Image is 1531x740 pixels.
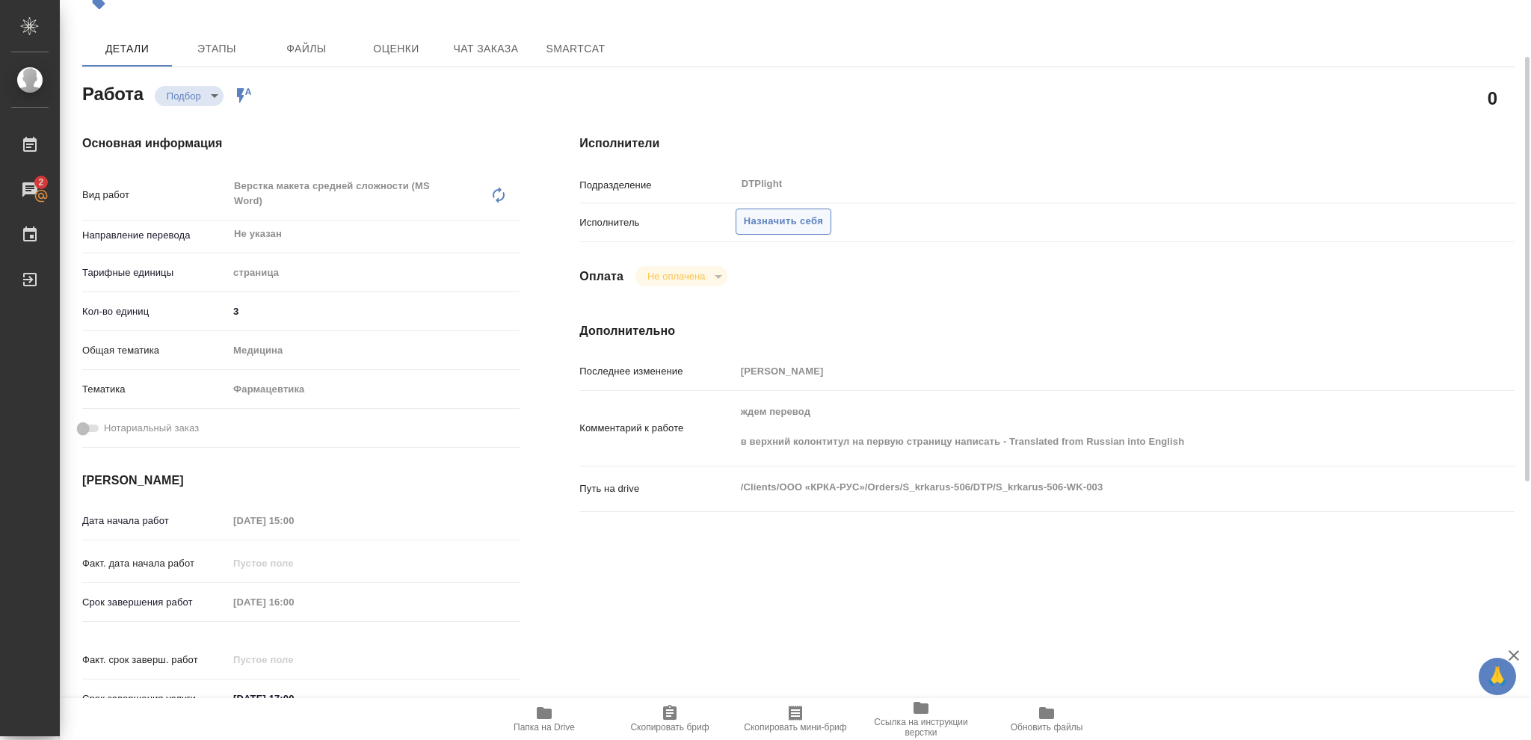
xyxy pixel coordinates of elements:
[540,40,612,58] span: SmartCat
[162,90,206,102] button: Подбор
[1011,722,1083,733] span: Обновить файлы
[82,135,520,152] h4: Основная информация
[181,40,253,58] span: Этапы
[228,649,359,670] input: Пустое поле
[228,300,520,322] input: ✎ Введи что-нибудь
[91,40,163,58] span: Детали
[228,338,520,363] div: Медицина
[635,266,727,286] div: Подбор
[643,270,709,283] button: Не оплачена
[514,722,575,733] span: Папка на Drive
[579,364,735,379] p: Последнее изменение
[579,481,735,496] p: Путь на drive
[82,472,520,490] h4: [PERSON_NAME]
[82,514,228,528] p: Дата начала работ
[867,717,975,738] span: Ссылка на инструкции верстки
[579,135,1515,152] h4: Исполнители
[481,698,607,740] button: Папка на Drive
[1479,658,1516,695] button: 🙏
[82,595,228,610] p: Срок завершения работ
[82,188,228,203] p: Вид работ
[82,691,228,706] p: Срок завершения услуги
[4,171,56,209] a: 2
[984,698,1109,740] button: Обновить файлы
[736,399,1437,454] textarea: ждем перевод в верхний колонтитул на первую страницу написать - Translated from Russian into English
[579,178,735,193] p: Подразделение
[228,510,359,531] input: Пустое поле
[744,213,823,230] span: Назначить себя
[82,653,228,667] p: Факт. срок заверш. работ
[82,228,228,243] p: Направление перевода
[155,86,224,106] div: Подбор
[228,591,359,613] input: Пустое поле
[579,268,623,286] h4: Оплата
[271,40,342,58] span: Файлы
[736,360,1437,382] input: Пустое поле
[736,209,831,235] button: Назначить себя
[82,265,228,280] p: Тарифные единицы
[736,475,1437,500] textarea: /Clients/ООО «КРКА-РУС»/Orders/S_krkarus-506/DTP/S_krkarus-506-WK-003
[228,377,520,402] div: Фармацевтика
[82,343,228,358] p: Общая тематика
[82,382,228,397] p: Тематика
[104,421,199,436] span: Нотариальный заказ
[228,552,359,574] input: Пустое поле
[630,722,709,733] span: Скопировать бриф
[607,698,733,740] button: Скопировать бриф
[82,556,228,571] p: Факт. дата начала работ
[82,304,228,319] p: Кол-во единиц
[579,322,1515,340] h4: Дополнительно
[228,260,520,286] div: страница
[579,421,735,436] p: Комментарий к работе
[29,175,52,190] span: 2
[858,698,984,740] button: Ссылка на инструкции верстки
[450,40,522,58] span: Чат заказа
[744,722,846,733] span: Скопировать мини-бриф
[733,698,858,740] button: Скопировать мини-бриф
[1485,661,1510,692] span: 🙏
[579,215,735,230] p: Исполнитель
[1488,85,1497,111] h2: 0
[360,40,432,58] span: Оценки
[82,79,144,106] h2: Работа
[228,688,359,709] input: ✎ Введи что-нибудь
